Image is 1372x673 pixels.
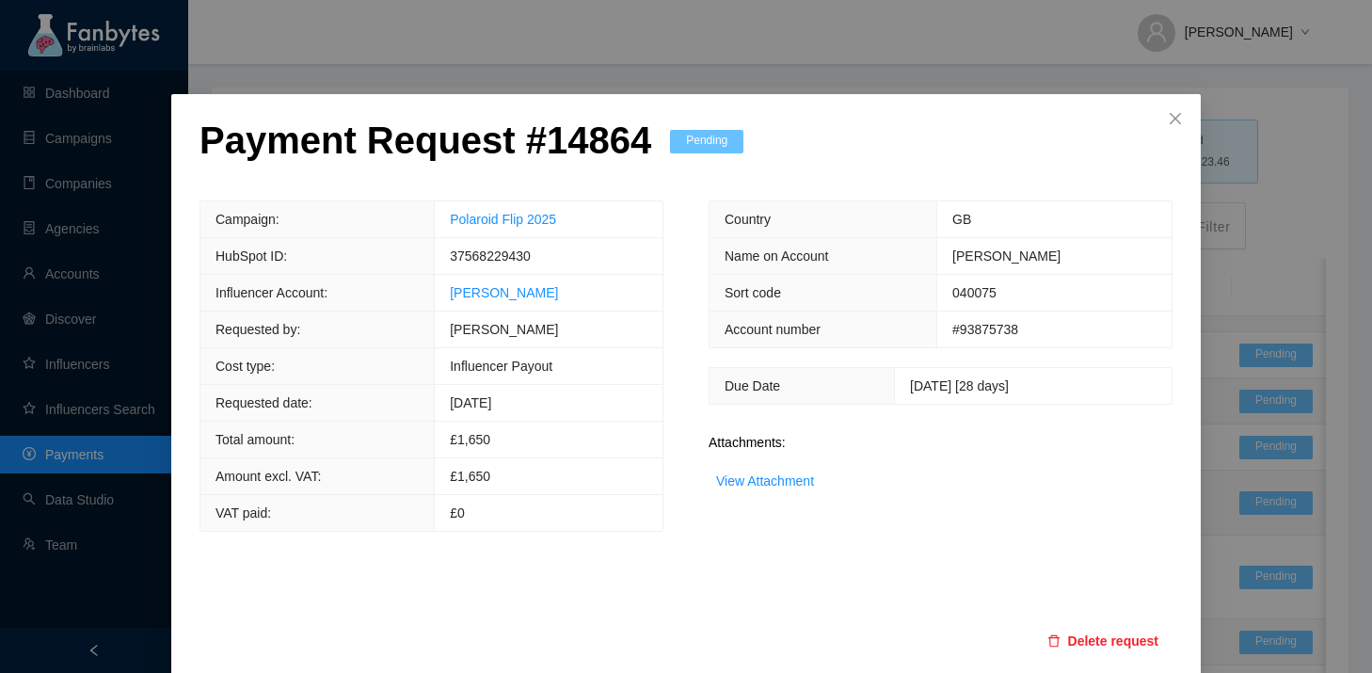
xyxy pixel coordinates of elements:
[450,505,465,521] span: £0
[215,432,295,447] span: Total amount:
[716,473,814,489] a: View Attachment
[725,285,781,300] span: Sort code
[215,285,327,300] span: Influencer Account:
[952,285,997,300] span: 040075
[670,130,743,153] span: Pending
[1168,111,1183,126] span: close
[450,432,490,447] span: £ 1,650
[215,359,275,374] span: Cost type:
[215,505,271,521] span: VAT paid:
[952,322,1018,337] span: #93875738
[1150,94,1201,145] button: Close
[952,248,1061,264] span: [PERSON_NAME]
[725,322,821,337] span: Account number
[1068,631,1158,651] span: Delete request
[199,118,651,163] p: Payment Request # 14864
[725,212,771,227] span: Country
[450,212,556,227] a: Polaroid Flip 2025
[450,395,491,410] span: [DATE]
[450,469,490,484] span: £1,650
[952,212,971,227] span: GB
[215,395,312,410] span: Requested date:
[725,378,780,393] span: Due Date
[450,248,531,264] span: 37568229430
[450,359,552,374] span: Influencer Payout
[1033,626,1173,656] button: deleteDelete request
[215,469,321,484] span: Amount excl. VAT:
[450,285,558,300] a: [PERSON_NAME]
[910,378,1009,393] span: [DATE] [28 days]
[725,248,829,264] span: Name on Account
[450,322,558,337] span: [PERSON_NAME]
[1047,634,1061,649] span: delete
[215,248,287,264] span: HubSpot ID:
[215,322,300,337] span: Requested by:
[215,212,279,227] span: Campaign:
